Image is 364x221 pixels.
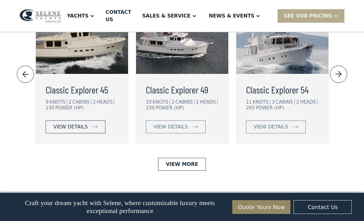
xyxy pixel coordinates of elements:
div: CABINS [72,99,91,105]
div: 2 [196,99,199,105]
div: News & EVENTS [209,12,255,20]
div: view details [154,123,188,131]
div: Sales & Service [142,12,190,20]
div: News & EVENTS [203,4,267,28]
div: 11 [246,99,252,105]
div: CABINS [176,99,195,105]
div: 9 [46,99,49,105]
div: 2 [93,99,96,105]
img: icon [334,69,344,79]
div: POWER (HP) [55,105,84,111]
div: CABINS [276,99,295,105]
div: 2 [172,99,175,105]
div: view details [254,123,288,131]
img: logo [20,9,61,23]
div: HEADS [97,99,115,105]
div: Yachts [61,4,101,28]
div: KNOTS [253,99,270,105]
div: view details [53,123,88,131]
div: Contact US [106,9,131,23]
div: Sales & Service [136,4,203,28]
a: view details [246,120,306,133]
a: Contact Us [294,200,352,214]
div: Yachts [67,12,89,20]
div: 2 [296,99,299,105]
div: 10 [146,99,152,105]
div: HEADS [200,99,218,105]
a: Classic Explorer 49 [146,82,218,97]
img: long range motor yachts [36,3,128,74]
div: KNOTS [50,99,67,105]
p: Craft your dream yacht with Selene, where customizable luxury meets exceptional performance [12,199,228,215]
img: icon [193,126,198,128]
img: long range motor yachts [236,3,328,74]
div: POWER (HP) [156,105,184,111]
div: SEE Our Pricing [284,12,332,20]
div: HEADS [300,99,318,105]
div: SEE Our Pricing [278,9,344,22]
img: icon [93,126,98,128]
img: icon [293,126,298,128]
a: View More [158,158,206,171]
a: view details [146,120,206,133]
div: KNOTS [153,99,170,105]
a: Classic Explorer 54 [246,82,319,97]
div: 3 [272,99,275,105]
div: 230 [46,105,55,111]
a: Classic Explorer 45 [46,82,118,97]
div: POWER (HP) [256,105,284,111]
div: 265 [246,105,255,111]
div: 2 [69,99,72,105]
img: icon [21,69,31,79]
a: view details [46,120,105,133]
div: 230 [146,105,155,111]
img: long range motor yachts [136,3,228,74]
a: Quote Yours Now [232,200,290,214]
